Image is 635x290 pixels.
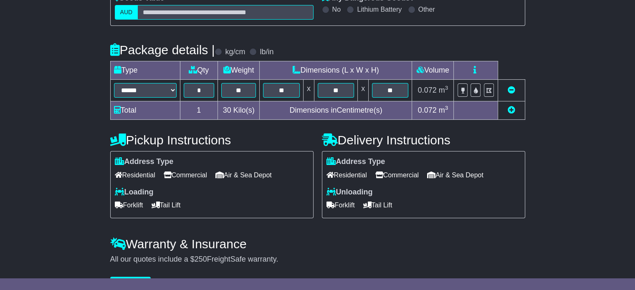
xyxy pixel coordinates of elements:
[418,5,435,13] label: Other
[110,133,314,147] h4: Pickup Instructions
[195,255,207,263] span: 250
[115,199,143,212] span: Forklift
[322,133,525,147] h4: Delivery Instructions
[260,101,412,120] td: Dimensions in Centimetre(s)
[508,106,515,114] a: Add new item
[115,157,174,166] label: Address Type
[418,86,437,94] span: 0.072
[332,5,341,13] label: No
[215,169,272,182] span: Air & Sea Depot
[260,61,412,80] td: Dimensions (L x W x H)
[164,169,207,182] span: Commercial
[303,80,314,101] td: x
[418,106,437,114] span: 0.072
[218,61,260,80] td: Weight
[427,169,483,182] span: Air & Sea Depot
[412,61,454,80] td: Volume
[110,237,525,251] h4: Warranty & Insurance
[445,105,448,111] sup: 3
[375,169,419,182] span: Commercial
[326,169,367,182] span: Residential
[260,48,273,57] label: lb/in
[110,101,180,120] td: Total
[110,255,525,264] div: All our quotes include a $ FreightSafe warranty.
[180,101,218,120] td: 1
[115,5,138,20] label: AUD
[439,106,448,114] span: m
[152,199,181,212] span: Tail Lift
[225,48,245,57] label: kg/cm
[223,106,231,114] span: 30
[439,86,448,94] span: m
[326,188,373,197] label: Unloading
[115,169,155,182] span: Residential
[326,157,385,166] label: Address Type
[115,188,154,197] label: Loading
[508,86,515,94] a: Remove this item
[326,199,355,212] span: Forklift
[218,101,260,120] td: Kilo(s)
[363,199,392,212] span: Tail Lift
[110,61,180,80] td: Type
[110,43,215,57] h4: Package details |
[358,80,369,101] td: x
[357,5,402,13] label: Lithium Battery
[445,85,448,91] sup: 3
[180,61,218,80] td: Qty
